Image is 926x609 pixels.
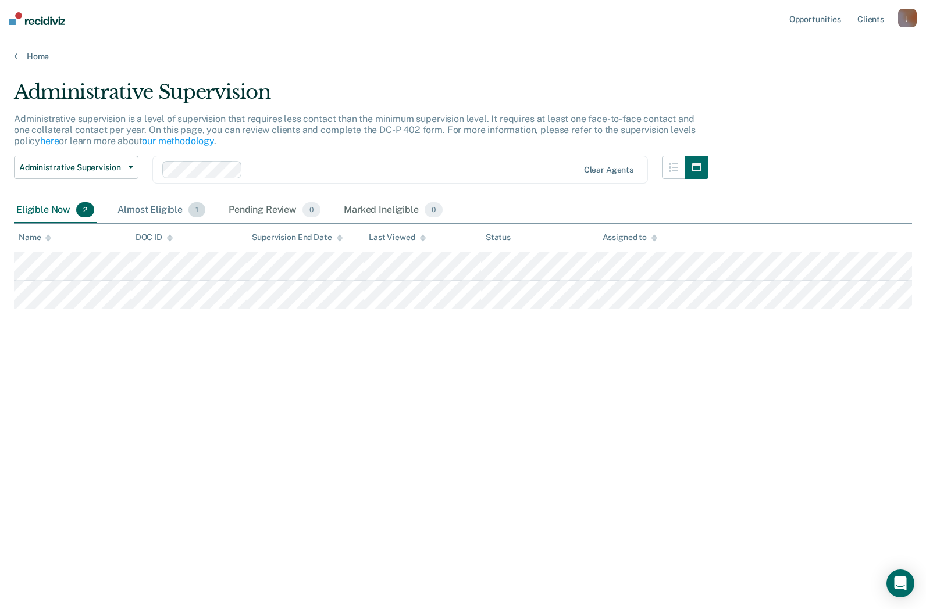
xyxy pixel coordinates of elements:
div: Name [19,232,51,242]
button: j [898,9,917,27]
a: our methodology [142,135,214,146]
span: 2 [76,202,94,217]
div: Pending Review0 [226,198,323,223]
a: here [40,135,59,146]
div: Administrative Supervision [14,80,708,113]
div: Open Intercom Messenger [886,569,914,597]
div: Almost Eligible1 [115,198,208,223]
div: Last Viewed [369,232,425,242]
button: Administrative Supervision [14,156,138,179]
span: 1 [188,202,205,217]
span: 0 [425,202,443,217]
div: DOC ID [136,232,173,242]
p: Administrative supervision is a level of supervision that requires less contact than the minimum ... [14,113,696,146]
div: Status [486,232,511,242]
div: Eligible Now2 [14,198,97,223]
span: Administrative Supervision [19,163,124,173]
div: Marked Ineligible0 [341,198,445,223]
span: 0 [302,202,320,217]
a: Home [14,51,912,62]
div: Supervision End Date [252,232,342,242]
div: Assigned to [603,232,657,242]
div: Clear agents [584,165,633,175]
img: Recidiviz [9,12,65,25]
